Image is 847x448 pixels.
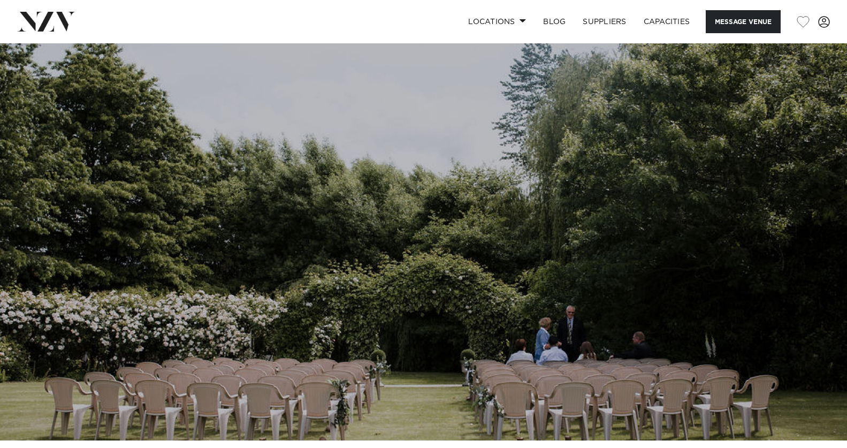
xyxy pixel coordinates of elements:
[535,10,574,33] a: BLOG
[17,12,75,31] img: nzv-logo.png
[635,10,699,33] a: Capacities
[706,10,781,33] button: Message Venue
[574,10,635,33] a: SUPPLIERS
[460,10,535,33] a: Locations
